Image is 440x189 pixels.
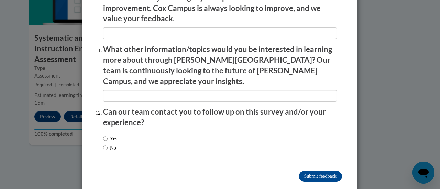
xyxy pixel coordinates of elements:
[103,135,108,142] input: Yes
[103,144,108,152] input: No
[103,144,116,152] label: No
[103,135,117,142] label: Yes
[299,171,342,182] input: Submit feedback
[103,107,337,128] p: Can our team contact you to follow up on this survey and/or your experience?
[103,44,337,86] p: What other information/topics would you be interested in learning more about through [PERSON_NAME...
